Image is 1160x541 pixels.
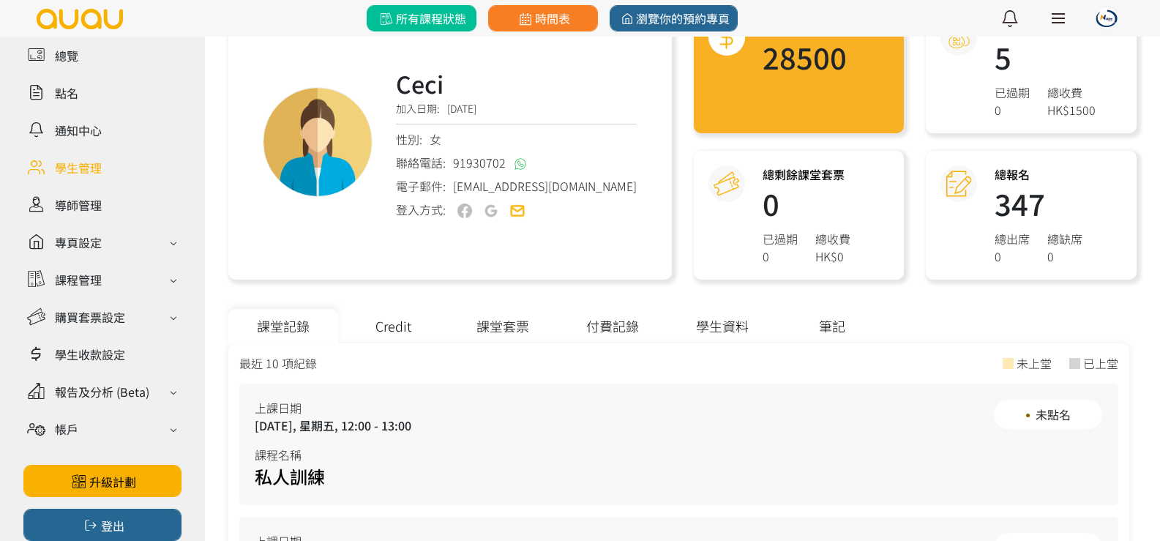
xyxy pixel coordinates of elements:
[995,165,1082,183] h3: 總報名
[239,354,317,372] div: 最近 10 項紀錄
[1047,83,1096,101] div: 總收費
[457,204,472,218] img: user-fb-off.png
[55,308,125,326] div: 購買套票設定
[453,177,637,195] span: [EMAIL_ADDRESS][DOMAIN_NAME]
[777,309,887,343] div: 筆記
[396,201,446,219] div: 登入方式:
[228,309,338,343] div: 課堂記錄
[448,309,558,343] div: 課堂套票
[255,446,411,463] div: 課程名稱
[396,154,637,171] div: 聯絡電話:
[995,42,1096,72] h1: 5
[338,309,448,343] div: Credit
[35,9,124,29] img: logo.svg
[815,230,850,247] div: 總收費
[255,463,325,489] a: 私人訓練
[1047,247,1082,265] div: 0
[23,465,182,497] a: 升級計劃
[667,309,777,343] div: 學生資料
[763,247,798,265] div: 0
[55,271,102,288] div: 課程管理
[714,25,739,51] img: total@2x.png
[995,247,1030,265] div: 0
[558,309,667,343] div: 付費記錄
[255,417,411,434] div: [DATE], 星期五, 12:00 - 13:00
[396,66,637,101] h3: Ceci
[714,171,739,197] img: courseCredit@2x.png
[396,130,637,148] div: 性別:
[610,5,738,31] a: 瀏覽你的預約專頁
[1083,354,1118,372] div: 已上堂
[1017,354,1052,372] div: 未上堂
[763,42,847,72] h1: 28500
[618,10,730,27] span: 瀏覽你的預約專頁
[763,189,850,218] h1: 0
[55,383,149,400] div: 報告及分析 (Beta)
[1047,101,1096,119] div: HK$1500
[815,247,850,265] div: HK$0
[55,234,102,251] div: 專頁設定
[995,230,1030,247] div: 總出席
[377,10,465,27] span: 所有課程狀態
[255,399,411,417] div: 上課日期
[396,101,637,124] div: 加入日期:
[516,10,569,27] span: 時間表
[55,420,78,438] div: 帳戶
[763,230,798,247] div: 已過期
[23,509,182,541] button: 登出
[763,165,850,183] h3: 總剩餘課堂套票
[993,399,1103,430] a: 未點名
[510,204,525,218] img: user-email-on.png
[430,130,441,148] span: 女
[946,171,972,197] img: attendance@2x.png
[946,25,972,51] img: credit@2x.png
[488,5,598,31] a: 時間表
[453,154,506,171] span: 91930702
[995,101,1030,119] div: 0
[396,177,637,195] div: 電子郵件:
[995,83,1030,101] div: 已過期
[447,101,476,116] span: [DATE]
[1047,230,1082,247] div: 總缺席
[514,158,526,170] img: whatsapp@2x.png
[367,5,476,31] a: 所有課程狀態
[995,189,1082,218] h1: 347
[484,204,498,218] img: user-google-off.png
